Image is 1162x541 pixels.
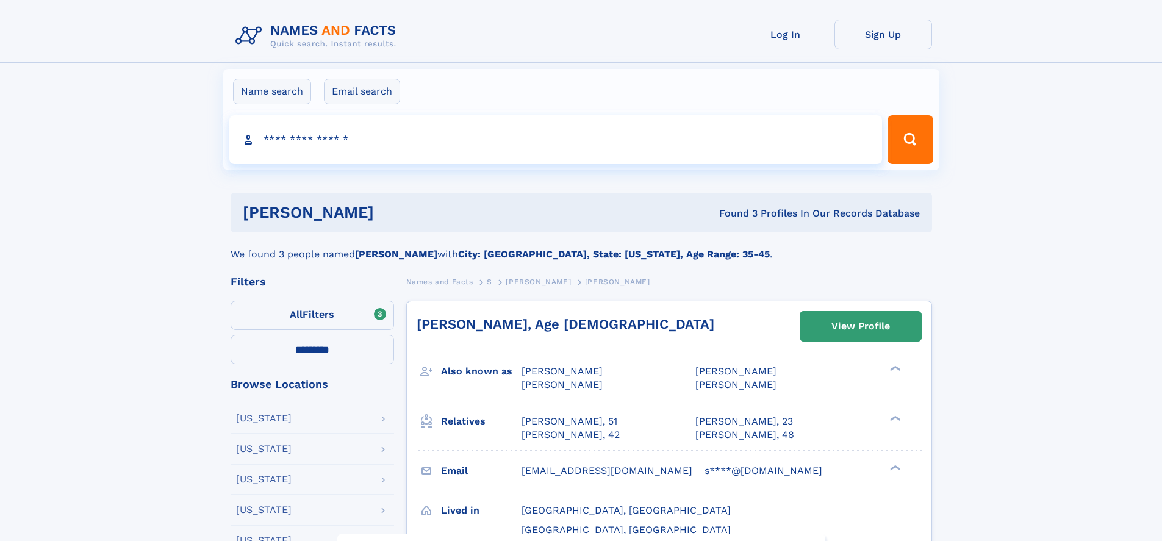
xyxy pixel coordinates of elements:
[547,207,920,220] div: Found 3 Profiles In Our Records Database
[236,444,292,454] div: [US_STATE]
[834,20,932,49] a: Sign Up
[695,365,776,377] span: [PERSON_NAME]
[831,312,890,340] div: View Profile
[441,500,522,521] h3: Lived in
[585,278,650,286] span: [PERSON_NAME]
[522,365,603,377] span: [PERSON_NAME]
[737,20,834,49] a: Log In
[695,428,794,442] a: [PERSON_NAME], 48
[888,115,933,164] button: Search Button
[290,309,303,320] span: All
[458,248,770,260] b: City: [GEOGRAPHIC_DATA], State: [US_STATE], Age Range: 35-45
[324,79,400,104] label: Email search
[236,414,292,423] div: [US_STATE]
[800,312,921,341] a: View Profile
[887,365,902,373] div: ❯
[887,414,902,422] div: ❯
[522,524,731,536] span: [GEOGRAPHIC_DATA], [GEOGRAPHIC_DATA]
[522,465,692,476] span: [EMAIL_ADDRESS][DOMAIN_NAME]
[487,274,492,289] a: S
[887,464,902,471] div: ❯
[695,379,776,390] span: [PERSON_NAME]
[506,278,571,286] span: [PERSON_NAME]
[231,276,394,287] div: Filters
[236,475,292,484] div: [US_STATE]
[522,379,603,390] span: [PERSON_NAME]
[406,274,473,289] a: Names and Facts
[231,301,394,330] label: Filters
[522,428,620,442] a: [PERSON_NAME], 42
[695,415,793,428] a: [PERSON_NAME], 23
[231,20,406,52] img: Logo Names and Facts
[355,248,437,260] b: [PERSON_NAME]
[417,317,714,332] a: [PERSON_NAME], Age [DEMOGRAPHIC_DATA]
[229,115,883,164] input: search input
[522,415,617,428] a: [PERSON_NAME], 51
[233,79,311,104] label: Name search
[487,278,492,286] span: S
[231,232,932,262] div: We found 3 people named with .
[236,505,292,515] div: [US_STATE]
[441,460,522,481] h3: Email
[506,274,571,289] a: [PERSON_NAME]
[441,411,522,432] h3: Relatives
[522,504,731,516] span: [GEOGRAPHIC_DATA], [GEOGRAPHIC_DATA]
[441,361,522,382] h3: Also known as
[231,379,394,390] div: Browse Locations
[243,205,547,220] h1: [PERSON_NAME]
